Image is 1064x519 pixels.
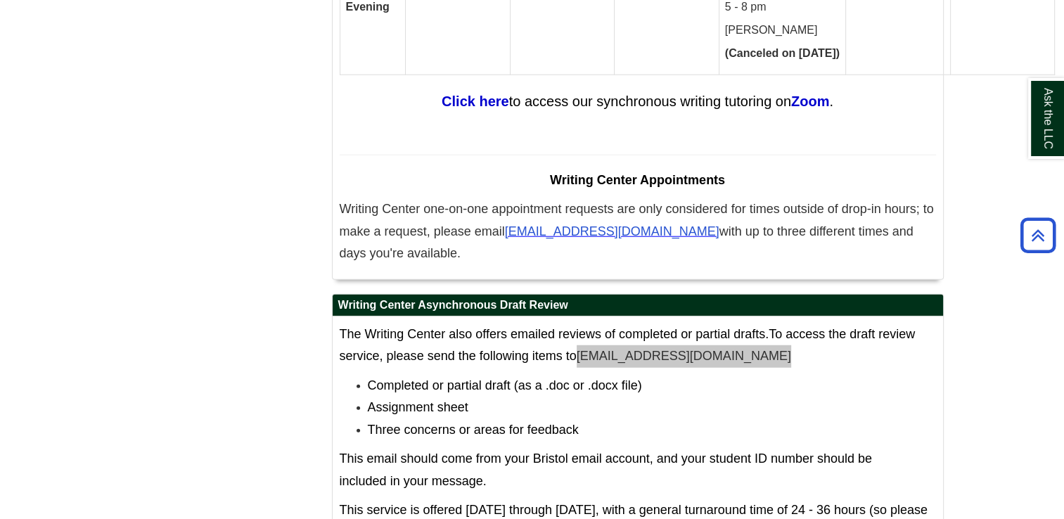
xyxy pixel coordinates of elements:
span: [EMAIL_ADDRESS][DOMAIN_NAME] [505,224,719,238]
p: [PERSON_NAME] [725,23,840,39]
strong: (Canceled on [DATE]) [725,47,840,59]
span: with up to three different times and days you're available. [340,224,914,261]
a: [EMAIL_ADDRESS][DOMAIN_NAME] [577,349,791,363]
a: Zoom [791,94,829,109]
span: Assignment sheet [368,400,468,414]
a: Back to Top [1015,226,1060,245]
span: Writing Center Appointments [550,173,725,187]
span: to access our synchronous writing tutoring on [509,94,791,109]
span: Completed or partial draft (as a .doc or .docx file) [368,378,642,392]
span: . [829,94,833,109]
span: The Writing Center also offers emailed reviews of completed or partial drafts. [340,327,769,341]
span: This email should come from your Bristol email account, and your student ID number should be incl... [340,451,872,488]
strong: Evening [346,1,390,13]
span: Writing Center one-on-one appointment requests are only considered for times outside of drop-in h... [340,202,934,238]
a: Click here [442,94,509,109]
h2: Writing Center Asynchronous Draft Review [333,295,943,316]
span: Three concerns or areas for feedback [368,423,579,437]
a: [EMAIL_ADDRESS][DOMAIN_NAME] [505,226,719,238]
